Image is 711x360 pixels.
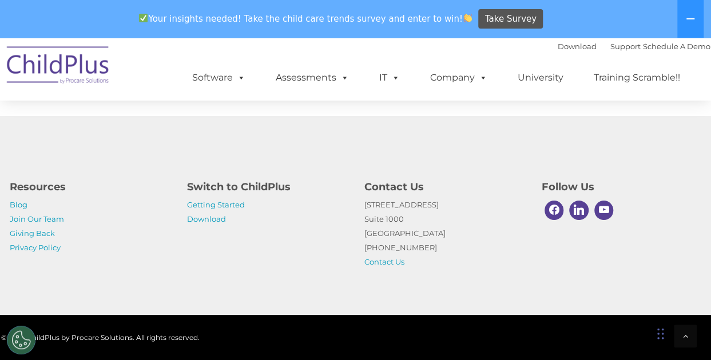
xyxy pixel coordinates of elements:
[1,333,200,342] span: © 2025 ChildPlus by Procare Solutions. All rights reserved.
[364,198,525,269] p: [STREET_ADDRESS] Suite 1000 [GEOGRAPHIC_DATA] [PHONE_NUMBER]
[187,179,347,195] h4: Switch to ChildPlus
[506,66,575,89] a: University
[558,42,597,51] a: Download
[485,9,537,29] span: Take Survey
[264,66,360,89] a: Assessments
[159,122,208,131] span: Phone number
[524,237,711,360] iframe: Chat Widget
[1,38,116,95] img: ChildPlus by Procare Solutions
[10,200,27,209] a: Blog
[478,9,543,29] a: Take Survey
[542,179,702,195] h4: Follow Us
[643,42,710,51] a: Schedule A Demo
[591,198,617,223] a: Youtube
[7,326,35,354] button: Cookies Settings
[10,243,61,252] a: Privacy Policy
[368,66,411,89] a: IT
[364,257,404,266] a: Contact Us
[558,42,710,51] font: |
[10,229,55,238] a: Giving Back
[187,200,245,209] a: Getting Started
[181,66,257,89] a: Software
[10,179,170,195] h4: Resources
[419,66,499,89] a: Company
[463,14,472,22] img: 👏
[10,214,64,223] a: Join Our Team
[657,317,664,351] div: Drag
[542,198,567,223] a: Facebook
[159,75,194,84] span: Last name
[566,198,591,223] a: Linkedin
[582,66,692,89] a: Training Scramble!!
[187,214,226,223] a: Download
[134,7,477,30] span: Your insights needed! Take the child care trends survey and enter to win!
[610,42,641,51] a: Support
[139,14,148,22] img: ✅
[364,179,525,195] h4: Contact Us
